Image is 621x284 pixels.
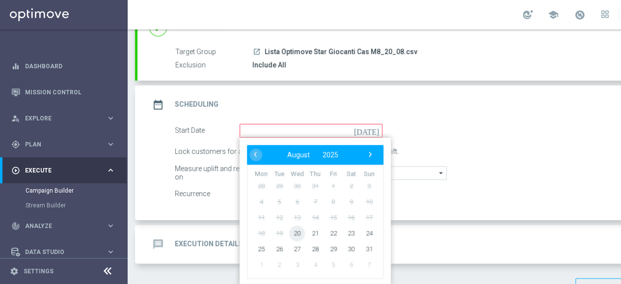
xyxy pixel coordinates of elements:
i: settings [10,267,19,276]
span: Explore [25,115,106,121]
i: gps_fixed [11,140,20,149]
i: launch [253,48,261,56]
span: school [548,9,559,20]
span: 24 [361,225,377,241]
i: play_circle_outline [11,166,20,175]
div: Explore [11,114,106,123]
div: Stream Builder [26,198,127,213]
div: Execute [11,166,106,175]
i: message [149,235,167,253]
span: 4 [307,256,323,272]
i: track_changes [11,222,20,230]
div: Mission Control [11,79,115,105]
span: 26 [271,241,287,256]
span: 5 [271,194,287,209]
span: 7 [307,194,323,209]
button: › [363,148,376,161]
div: Recurrence [175,187,240,201]
div: Lock customers for a duration of [175,145,290,159]
span: August [287,151,310,159]
span: 14 [307,209,323,225]
div: Plan [11,140,106,149]
i: [DATE] [354,124,383,135]
i: keyboard_arrow_right [106,166,115,175]
th: weekday [306,170,324,178]
span: 29 [271,178,287,194]
span: 9 [343,194,359,209]
label: Exclusion [175,61,252,70]
span: 3 [361,178,377,194]
button: track_changes Analyze keyboard_arrow_right [11,222,116,230]
span: 1 [325,178,341,194]
button: Mission Control [11,88,116,96]
span: 30 [289,178,305,194]
span: 29 [325,241,341,256]
span: 21 [307,225,323,241]
th: weekday [252,170,270,178]
span: Plan [25,142,106,147]
h2: Scheduling [175,100,218,109]
button: ‹ [249,148,262,161]
span: 28 [307,241,323,256]
span: 2 [343,178,359,194]
span: 12 [271,209,287,225]
span: 28 [253,178,269,194]
span: 27 [289,241,305,256]
span: 10 [361,194,377,209]
th: weekday [288,170,306,178]
button: equalizer Dashboard [11,62,116,70]
div: Dashboard [11,53,115,79]
span: 4 [253,194,269,209]
span: 16 [343,209,359,225]
button: gps_fixed Plan keyboard_arrow_right [11,141,116,148]
span: Data Studio [25,249,106,255]
span: ‹ [249,148,262,161]
span: 5 [325,256,341,272]
i: equalizer [11,62,20,71]
a: Dashboard [25,53,115,79]
span: 6 [289,194,305,209]
span: 2025 [323,151,338,159]
i: arrow_drop_down [436,167,446,179]
span: 13 [289,209,305,225]
bs-datepicker-navigation-view: ​ ​ ​ [249,148,376,161]
button: play_circle_outline Execute keyboard_arrow_right [11,167,116,174]
i: date_range [149,96,167,114]
button: Data Studio keyboard_arrow_right [11,248,116,256]
span: Execute [25,168,106,173]
th: weekday [360,170,378,178]
th: weekday [324,170,342,178]
i: person_search [11,114,20,123]
span: 19 [271,225,287,241]
span: 1 [253,256,269,272]
i: keyboard_arrow_right [106,114,115,123]
span: 30 [343,241,359,256]
th: weekday [270,170,289,178]
th: weekday [342,170,360,178]
span: 8 [325,194,341,209]
span: › [364,148,377,161]
a: Mission Control [25,79,115,105]
button: 2025 [316,148,345,161]
i: keyboard_arrow_right [106,140,115,149]
i: keyboard_arrow_right [106,221,115,230]
span: 18 [253,225,269,241]
button: person_search Explore keyboard_arrow_right [11,114,116,122]
span: 11 [253,209,269,225]
label: Target Group [175,48,252,57]
a: Campaign Builder [26,187,102,195]
div: Measure uplift and response based on [175,166,290,180]
div: Campaign Builder [26,183,127,198]
h2: Execution Details [175,239,243,249]
span: Analyze [25,223,106,229]
span: 25 [253,241,269,256]
div: Start Date [175,124,240,138]
span: 3 [289,256,305,272]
